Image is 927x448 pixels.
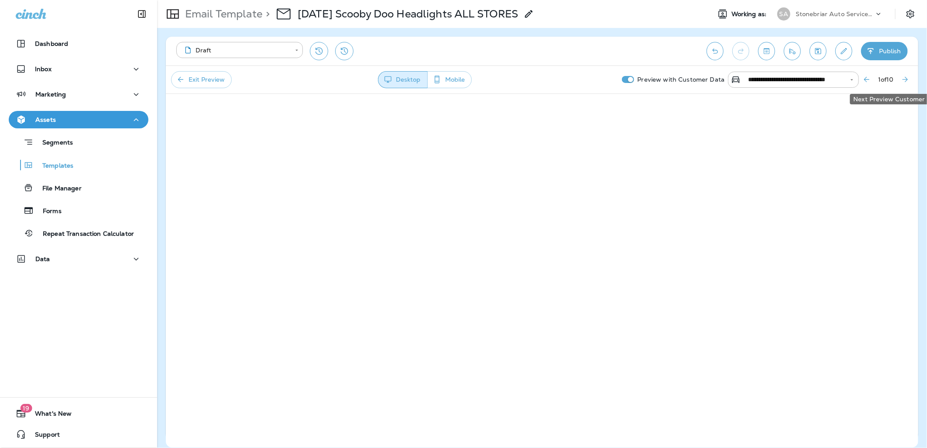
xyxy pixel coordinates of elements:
p: Assets [35,116,56,123]
p: Preview with Customer Data [634,72,728,86]
button: Restore from previous version [310,42,328,60]
button: Support [9,426,148,443]
button: 19What's New [9,405,148,422]
p: Segments [34,139,73,148]
button: Save [810,42,827,60]
button: Toggle preview [758,42,775,60]
span: What's New [26,410,72,420]
p: Data [35,255,50,262]
p: Inbox [35,65,51,72]
button: Collapse Sidebar [130,5,154,23]
p: Stonebriar Auto Services Group [796,10,874,17]
button: File Manager [9,179,148,197]
div: 09/25/25 Scooby Doo Headlights ALL STORES [298,7,518,21]
button: Publish [861,42,908,60]
button: Assets [9,111,148,128]
span: Support [26,431,60,441]
span: 1 of 10 [878,76,894,83]
button: Previous Preview Customer [859,72,875,87]
button: Open [848,76,856,84]
button: Next Preview Customer [897,72,913,87]
button: Edit details [835,42,852,60]
button: Forms [9,201,148,220]
button: Templates [9,156,148,174]
button: Undo [707,42,724,60]
button: Inbox [9,60,148,78]
p: Dashboard [35,40,68,47]
p: > [262,7,270,21]
button: Dashboard [9,35,148,52]
p: Marketing [35,91,66,98]
p: Email Template [182,7,262,21]
p: Forms [34,207,62,216]
button: Settings [903,6,918,22]
p: [DATE] Scooby Doo Headlights ALL STORES [298,7,518,21]
span: Working as: [731,10,769,18]
p: Templates [34,162,73,170]
div: SA [777,7,790,21]
button: Mobile [427,71,472,88]
p: Repeat Transaction Calculator [34,230,134,238]
button: Segments [9,133,148,152]
button: Marketing [9,86,148,103]
p: File Manager [34,185,82,193]
button: View Changelog [335,42,354,60]
button: Desktop [378,71,428,88]
button: Send test email [784,42,801,60]
span: 19 [20,404,32,413]
button: Exit Preview [171,71,232,88]
div: Draft [182,46,289,55]
button: Data [9,250,148,268]
button: Repeat Transaction Calculator [9,224,148,242]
